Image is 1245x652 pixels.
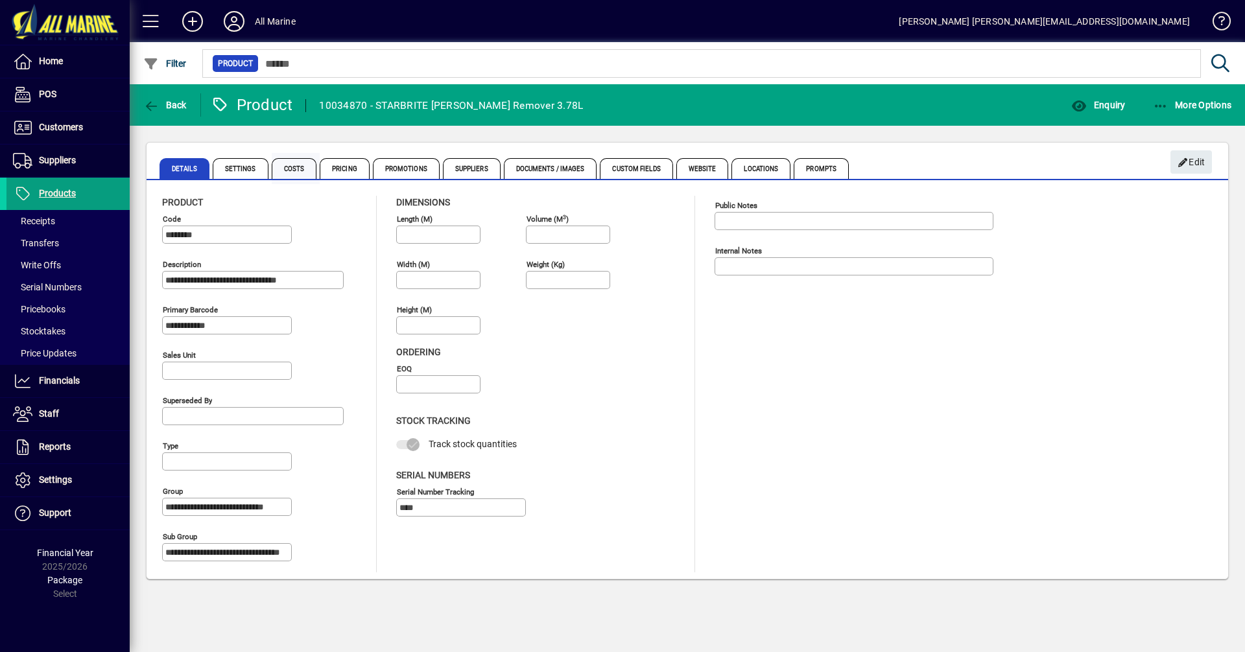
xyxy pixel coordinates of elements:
mat-label: Length (m) [397,215,433,224]
span: Receipts [13,216,55,226]
span: Suppliers [443,158,501,179]
a: Settings [6,464,130,496]
span: Reports [39,441,71,452]
a: Staff [6,398,130,430]
mat-label: Height (m) [397,305,432,314]
span: Product [162,197,203,207]
span: Settings [213,158,268,179]
span: Pricing [320,158,370,179]
mat-label: Code [163,215,181,224]
button: Back [140,93,190,117]
button: Filter [140,52,190,75]
a: Support [6,497,130,530]
a: Pricebooks [6,298,130,320]
span: Transfers [13,238,59,248]
span: Filter [143,58,187,69]
mat-label: Serial Number tracking [397,487,474,496]
mat-label: EOQ [397,364,412,373]
a: Home [6,45,130,78]
a: Serial Numbers [6,276,130,298]
div: Product [211,95,293,115]
span: Details [160,158,209,179]
button: Add [172,10,213,33]
span: Home [39,56,63,66]
span: Website [676,158,729,179]
span: Prompts [794,158,849,179]
mat-label: Superseded by [163,396,212,405]
mat-label: Width (m) [397,260,430,269]
span: Promotions [373,158,440,179]
a: Suppliers [6,145,130,177]
span: Package [47,575,82,585]
a: Stocktakes [6,320,130,342]
a: Transfers [6,232,130,254]
mat-label: Volume (m ) [527,215,569,224]
span: Serial Numbers [13,282,82,292]
span: Suppliers [39,155,76,165]
a: Reports [6,431,130,463]
a: Financials [6,365,130,397]
mat-label: Description [163,260,201,269]
span: Settings [39,474,72,485]
a: Write Offs [6,254,130,276]
app-page-header-button: Back [130,93,201,117]
span: Financial Year [37,548,93,558]
span: Ordering [396,347,441,357]
span: Locations [731,158,790,179]
span: Enquiry [1071,100,1125,110]
button: More Options [1150,93,1235,117]
span: Documents / Images [504,158,597,179]
div: 10034870 - STARBRITE [PERSON_NAME] Remover 3.78L [319,95,583,116]
button: Profile [213,10,255,33]
div: [PERSON_NAME] [PERSON_NAME][EMAIL_ADDRESS][DOMAIN_NAME] [899,11,1190,32]
a: Price Updates [6,342,130,364]
mat-label: Internal Notes [715,246,762,255]
span: POS [39,89,56,99]
span: Support [39,507,71,518]
span: Back [143,100,187,110]
span: Edit [1178,152,1205,173]
span: Stock Tracking [396,415,471,426]
mat-label: Group [163,487,183,496]
span: Financials [39,375,80,386]
span: Price Updates [13,348,77,358]
span: Product [218,57,253,70]
button: Edit [1170,150,1212,174]
span: Staff [39,408,59,419]
button: Enquiry [1068,93,1128,117]
sup: 3 [563,213,566,220]
span: Serial Numbers [396,470,470,480]
mat-label: Sub group [163,532,197,541]
span: Costs [272,158,317,179]
a: Knowledge Base [1203,3,1229,45]
mat-label: Weight (Kg) [527,260,565,269]
span: Dimensions [396,197,450,207]
div: All Marine [255,11,296,32]
mat-label: Type [163,441,178,450]
a: Customers [6,111,130,144]
span: Write Offs [13,260,61,270]
mat-label: Sales unit [163,351,196,360]
span: Customers [39,122,83,132]
span: Pricebooks [13,304,65,314]
span: Products [39,188,76,198]
span: Stocktakes [13,326,65,336]
span: More Options [1153,100,1232,110]
mat-label: Primary barcode [163,305,218,314]
span: Custom Fields [600,158,672,179]
a: POS [6,78,130,111]
mat-label: Public Notes [715,201,757,210]
span: Track stock quantities [429,439,517,449]
a: Receipts [6,210,130,232]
